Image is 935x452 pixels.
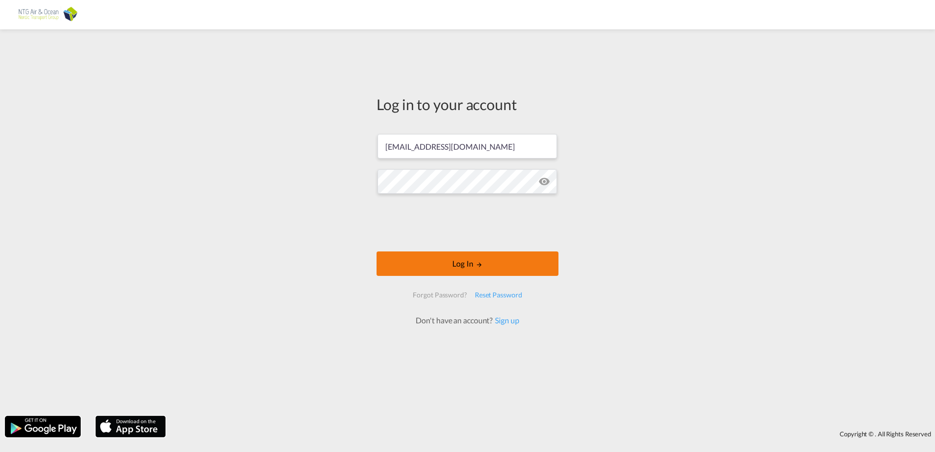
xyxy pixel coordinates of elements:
div: Reset Password [471,286,526,304]
md-icon: icon-eye-off [538,176,550,187]
div: Copyright © . All Rights Reserved [171,426,935,442]
button: LOGIN [377,251,558,276]
input: Enter email/phone number [378,134,557,158]
div: Don't have an account? [405,315,530,326]
div: Log in to your account [377,94,558,114]
a: Sign up [492,316,519,325]
div: Forgot Password? [409,286,470,304]
img: google.png [4,415,82,438]
iframe: reCAPTCHA [393,203,542,242]
img: apple.png [94,415,167,438]
img: e656f910b01211ecad38b5b032e214e6.png [15,4,81,26]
